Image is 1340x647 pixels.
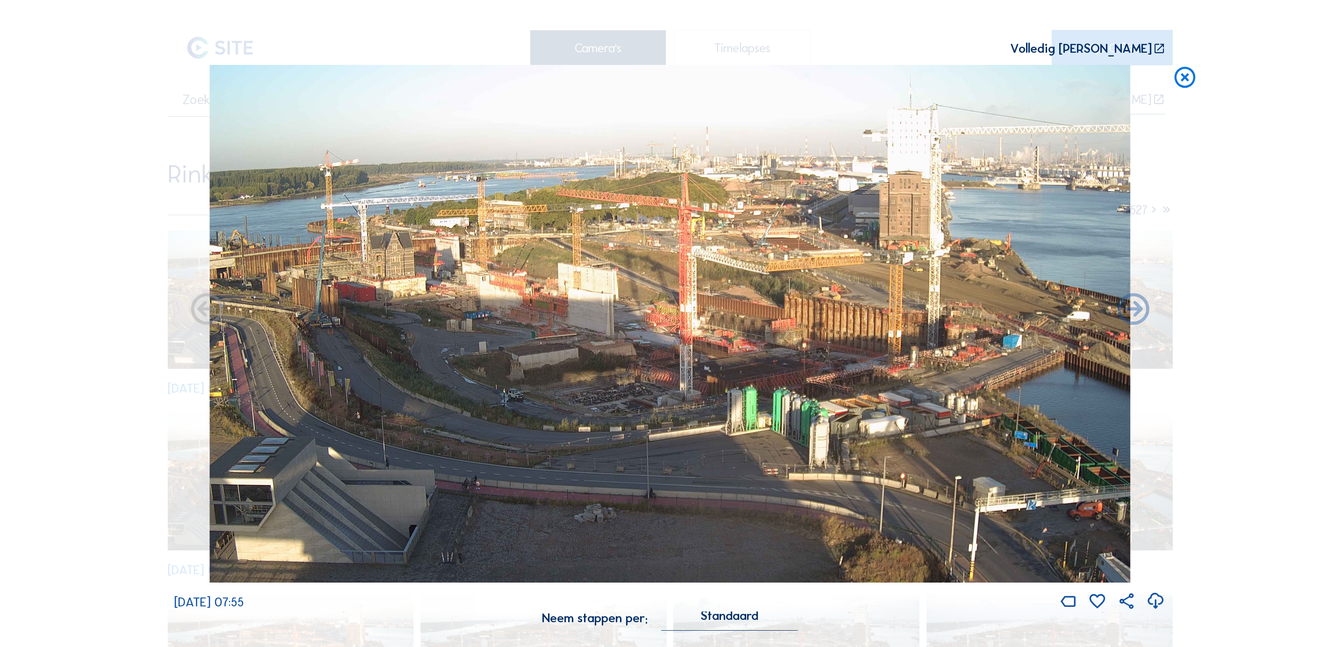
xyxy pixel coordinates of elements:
[188,291,226,330] i: Forward
[1010,42,1152,55] div: Volledig [PERSON_NAME]
[661,612,798,630] div: Standaard
[542,612,648,624] div: Neem stappen per:
[209,65,1130,583] img: Image
[174,594,244,610] span: [DATE] 07:55
[700,612,758,620] div: Standaard
[1114,291,1152,330] i: Back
